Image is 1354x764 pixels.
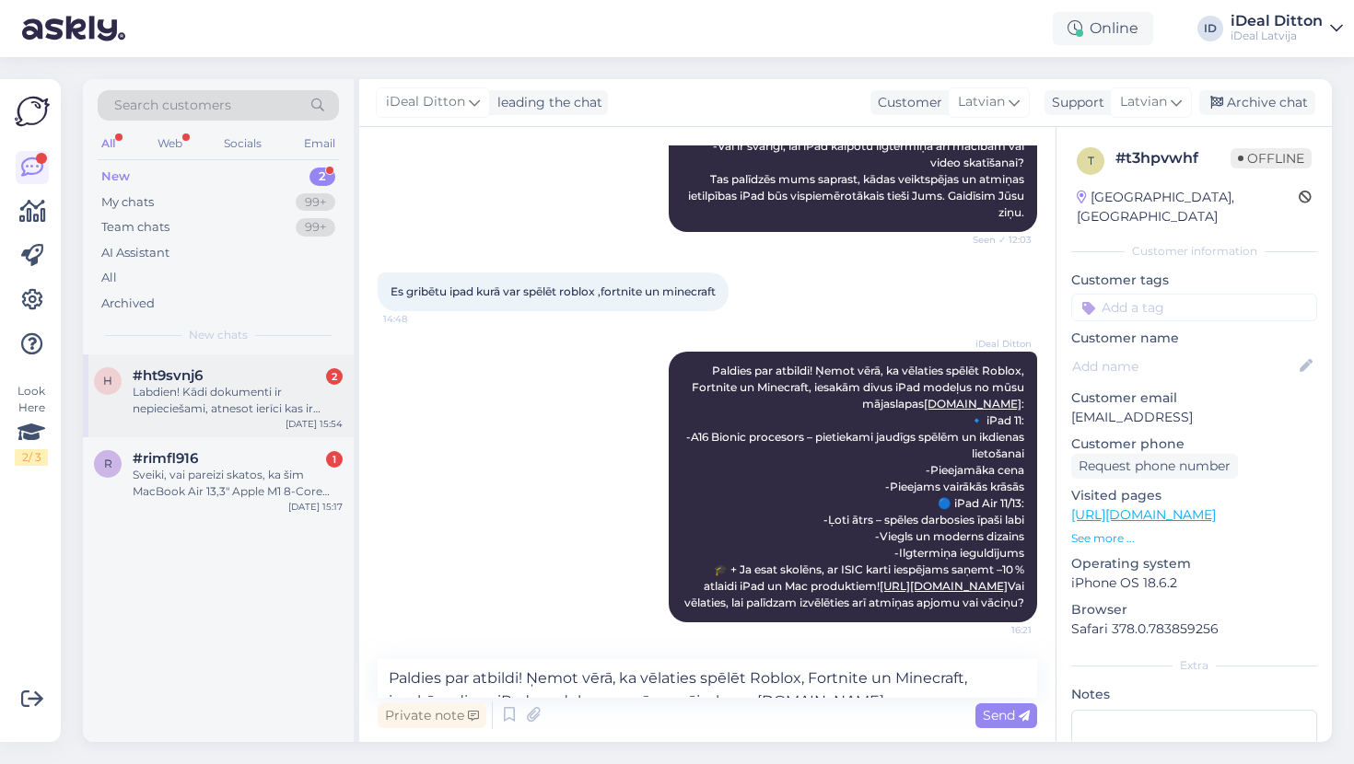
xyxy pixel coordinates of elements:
[133,367,203,384] span: #ht9svnj6
[1071,619,1317,639] p: Safari 378.0.783859256
[1053,12,1153,45] div: Online
[924,397,1021,411] a: [DOMAIN_NAME]
[1071,486,1317,505] p: Visited pages
[958,92,1005,112] span: Latvian
[1088,154,1094,168] span: t
[133,467,343,500] div: Sveiki, vai pareizi skatos, ka šim MacBook Air 13,3" Apple M1 8-Core CPU & 7-Core GPU 8GB/256GB/S...
[326,451,343,468] div: 1
[296,193,335,212] div: 99+
[101,269,117,287] div: All
[684,364,1027,609] span: Paldies par atbildi! Ņemot vērā, ka vēlaties spēlēt Roblox, Fortnite un Minecraft, iesakām divus ...
[101,193,154,212] div: My chats
[391,284,716,298] span: Es gribētu ipad kurā var spēlēt roblox ,fortnite un minecraft
[1071,554,1317,573] p: Operating system
[1071,657,1317,674] div: Extra
[101,244,169,262] div: AI Assistant
[1231,148,1312,168] span: Offline
[154,132,186,156] div: Web
[1045,93,1104,112] div: Support
[104,457,112,470] span: r
[1071,243,1317,260] div: Customer information
[1071,506,1216,523] a: [URL][DOMAIN_NAME]
[383,312,452,326] span: 14:48
[1071,329,1317,348] p: Customer name
[963,623,1032,637] span: 16:21
[309,168,335,186] div: 2
[880,579,1008,593] a: [URL][DOMAIN_NAME]
[983,707,1030,723] span: Send
[296,218,335,237] div: 99+
[15,94,50,129] img: Askly Logo
[870,93,942,112] div: Customer
[189,327,248,343] span: New chats
[1120,92,1167,112] span: Latvian
[286,417,343,431] div: [DATE] 15:54
[220,132,265,156] div: Socials
[1199,90,1315,115] div: Archive chat
[101,218,169,237] div: Team chats
[963,233,1032,247] span: Seen ✓ 12:03
[114,96,231,115] span: Search customers
[1071,685,1317,704] p: Notes
[1071,573,1317,593] p: iPhone OS 18.6.2
[1197,16,1223,41] div: ID
[15,383,48,466] div: Look Here
[1071,271,1317,290] p: Customer tags
[1071,600,1317,619] p: Browser
[1231,14,1343,43] a: iDeal DittoniDeal Latvija
[1071,294,1317,321] input: Add a tag
[101,168,130,186] div: New
[1231,29,1323,43] div: iDeal Latvija
[1077,188,1299,226] div: [GEOGRAPHIC_DATA], [GEOGRAPHIC_DATA]
[288,500,343,514] div: [DATE] 15:17
[98,132,119,156] div: All
[1071,434,1317,454] p: Customer phone
[1072,356,1296,376] input: Add name
[490,93,602,112] div: leading the chat
[133,450,198,467] span: #rimfl916
[326,368,343,385] div: 2
[1231,14,1323,29] div: iDeal Ditton
[300,132,339,156] div: Email
[101,295,155,313] div: Archived
[133,384,343,417] div: Labdien! Kādi dokumenti ir nepieciešami, atnesot ierīci kas ir noformēta uz uzņēmuma? Vai ir iesp...
[963,337,1032,351] span: iDeal Ditton
[103,374,112,388] span: h
[1071,454,1238,479] div: Request phone number
[15,449,48,466] div: 2 / 3
[1071,388,1317,408] p: Customer email
[386,92,465,112] span: iDeal Ditton
[1071,408,1317,427] p: [EMAIL_ADDRESS]
[1071,530,1317,547] p: See more ...
[1115,147,1231,169] div: # t3hpvwhf
[378,703,486,728] div: Private note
